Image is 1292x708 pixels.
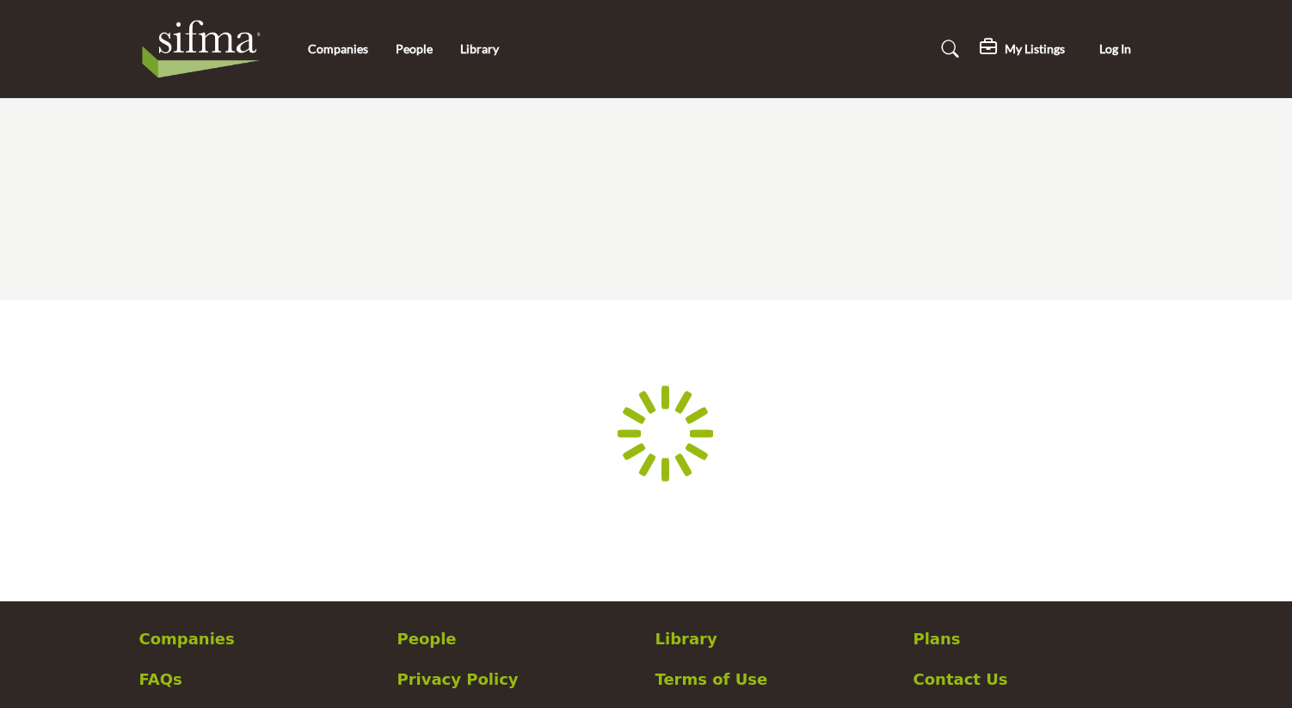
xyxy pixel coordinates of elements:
h5: My Listings [1005,41,1065,57]
a: People [396,41,433,56]
span: Log In [1099,41,1131,56]
a: Search [925,35,970,63]
a: Companies [308,41,368,56]
a: Companies [139,627,379,650]
img: Site Logo [139,15,273,83]
a: Privacy Policy [397,668,637,691]
a: Plans [914,627,1154,650]
a: Library [655,627,895,650]
div: My Listings [980,39,1065,59]
a: Contact Us [914,668,1154,691]
a: Terms of Use [655,668,895,691]
a: Library [460,41,499,56]
a: People [397,627,637,650]
a: FAQs [139,668,379,691]
button: Log In [1078,34,1154,65]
